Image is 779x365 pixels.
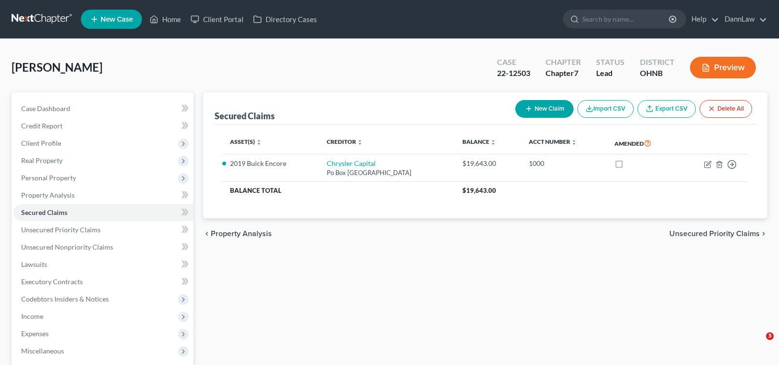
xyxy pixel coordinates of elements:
i: unfold_more [571,139,577,145]
button: Unsecured Priority Claims chevron_right [669,230,767,238]
a: Balance unfold_more [462,138,496,145]
a: Acct Number unfold_more [529,138,577,145]
a: Home [145,11,186,28]
div: Chapter [546,68,581,79]
button: chevron_left Property Analysis [203,230,272,238]
span: Case Dashboard [21,104,70,113]
div: Secured Claims [215,110,275,122]
span: Personal Property [21,174,76,182]
a: Export CSV [638,100,696,118]
iframe: Intercom live chat [746,332,769,355]
span: Real Property [21,156,63,164]
a: Creditor unfold_more [327,138,363,145]
div: $19,643.00 [462,159,513,168]
div: Status [596,57,625,68]
button: New Claim [515,100,574,118]
a: Asset(s) unfold_more [230,138,262,145]
span: 3 [766,332,774,340]
i: unfold_more [357,139,363,145]
span: Unsecured Priority Claims [669,230,760,238]
a: DannLaw [720,11,767,28]
i: unfold_more [256,139,262,145]
div: Case [497,57,530,68]
span: Credit Report [21,122,63,130]
a: Directory Cases [248,11,322,28]
div: Po Box [GEOGRAPHIC_DATA] [327,168,447,177]
span: Lawsuits [21,260,47,268]
span: Property Analysis [21,191,75,199]
a: Lawsuits [13,256,193,273]
div: 1000 [529,159,600,168]
th: Amended [607,132,677,154]
a: Executory Contracts [13,273,193,290]
span: Unsecured Priority Claims [21,226,101,234]
i: chevron_right [760,230,767,238]
button: Preview [690,57,756,78]
a: Case Dashboard [13,100,193,117]
div: OHNB [640,68,675,79]
span: [PERSON_NAME] [12,60,102,74]
a: Client Portal [186,11,248,28]
span: Secured Claims [21,208,67,216]
input: Search by name... [582,10,670,28]
span: Executory Contracts [21,277,83,286]
li: 2019 Buick Encore [230,159,312,168]
a: Unsecured Priority Claims [13,221,193,239]
span: Property Analysis [211,230,272,238]
span: Unsecured Nonpriority Claims [21,243,113,251]
div: Chapter [546,57,581,68]
div: District [640,57,675,68]
span: Income [21,312,43,320]
a: Secured Claims [13,204,193,221]
a: Property Analysis [13,187,193,204]
a: Chrysler Capital [327,159,376,167]
span: Client Profile [21,139,61,147]
button: Import CSV [577,100,634,118]
span: Codebtors Insiders & Notices [21,295,109,303]
span: Miscellaneous [21,347,64,355]
th: Balance Total [222,182,455,199]
a: Unsecured Nonpriority Claims [13,239,193,256]
i: unfold_more [490,139,496,145]
a: Credit Report [13,117,193,135]
i: chevron_left [203,230,211,238]
span: Expenses [21,329,49,338]
span: New Case [101,16,133,23]
div: 22-12503 [497,68,530,79]
span: $19,643.00 [462,187,496,194]
div: Lead [596,68,625,79]
button: Delete All [700,100,752,118]
span: 7 [574,68,578,77]
a: Help [687,11,719,28]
